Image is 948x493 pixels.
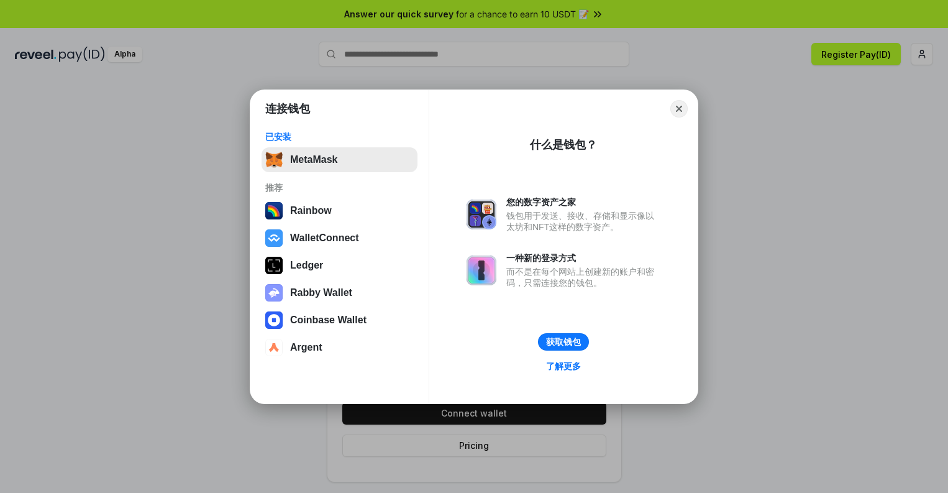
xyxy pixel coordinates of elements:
button: Coinbase Wallet [262,308,417,333]
h1: 连接钱包 [265,101,310,116]
div: MetaMask [290,154,337,165]
div: 钱包用于发送、接收、存储和显示像以太坊和NFT这样的数字资产。 [506,210,660,233]
div: Ledger [290,260,323,271]
button: Close [670,100,688,117]
div: Rabby Wallet [290,287,352,298]
div: Rainbow [290,205,332,216]
div: Argent [290,342,322,353]
div: 已安装 [265,131,414,142]
div: 您的数字资产之家 [506,196,660,208]
img: svg+xml,%3Csvg%20xmlns%3D%22http%3A%2F%2Fwww.w3.org%2F2000%2Fsvg%22%20fill%3D%22none%22%20viewBox... [467,200,496,229]
img: svg+xml,%3Csvg%20xmlns%3D%22http%3A%2F%2Fwww.w3.org%2F2000%2Fsvg%22%20fill%3D%22none%22%20viewBox... [467,256,496,285]
button: Rainbow [262,198,417,223]
div: 推荐 [265,182,414,193]
img: svg+xml,%3Csvg%20width%3D%22120%22%20height%3D%22120%22%20viewBox%3D%220%200%20120%20120%22%20fil... [265,202,283,219]
img: svg+xml,%3Csvg%20fill%3D%22none%22%20height%3D%2233%22%20viewBox%3D%220%200%2035%2033%22%20width%... [265,151,283,168]
img: svg+xml,%3Csvg%20width%3D%2228%22%20height%3D%2228%22%20viewBox%3D%220%200%2028%2028%22%20fill%3D... [265,229,283,247]
button: WalletConnect [262,226,417,251]
button: MetaMask [262,147,417,172]
div: 了解更多 [546,361,581,372]
div: WalletConnect [290,233,359,244]
a: 了解更多 [539,358,588,374]
button: 获取钱包 [538,333,589,351]
button: Ledger [262,253,417,278]
img: svg+xml,%3Csvg%20xmlns%3D%22http%3A%2F%2Fwww.w3.org%2F2000%2Fsvg%22%20fill%3D%22none%22%20viewBox... [265,284,283,302]
div: 获取钱包 [546,336,581,348]
img: svg+xml,%3Csvg%20width%3D%2228%22%20height%3D%2228%22%20viewBox%3D%220%200%2028%2028%22%20fill%3D... [265,311,283,329]
div: 而不是在每个网站上创建新的账户和密码，只需连接您的钱包。 [506,266,660,288]
div: 一种新的登录方式 [506,252,660,264]
img: svg+xml,%3Csvg%20width%3D%2228%22%20height%3D%2228%22%20viewBox%3D%220%200%2028%2028%22%20fill%3D... [265,339,283,356]
div: 什么是钱包？ [530,137,597,152]
button: Rabby Wallet [262,280,417,305]
div: Coinbase Wallet [290,315,367,326]
img: svg+xml,%3Csvg%20xmlns%3D%22http%3A%2F%2Fwww.w3.org%2F2000%2Fsvg%22%20width%3D%2228%22%20height%3... [265,257,283,274]
button: Argent [262,335,417,360]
